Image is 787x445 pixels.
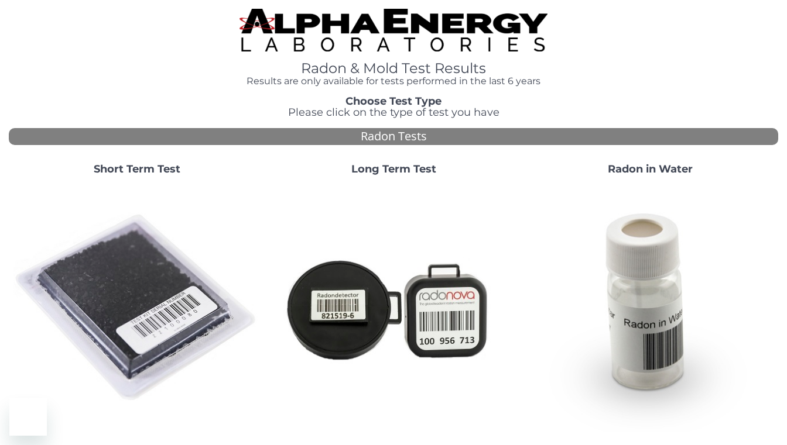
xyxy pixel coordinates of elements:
img: TightCrop.jpg [239,9,548,51]
img: ShortTerm.jpg [13,185,261,432]
iframe: Button to launch messaging window [9,398,47,436]
strong: Short Term Test [94,163,180,175]
span: Please click on the type of test you have [288,106,499,119]
strong: Choose Test Type [345,95,442,108]
img: Radtrak2vsRadtrak3.jpg [270,185,517,432]
strong: Long Term Test [351,163,436,175]
div: Radon Tests [9,128,778,145]
h4: Results are only available for tests performed in the last 6 years [239,76,548,87]
img: RadoninWater.jpg [526,185,774,432]
strong: Radon in Water [608,163,693,175]
h1: Radon & Mold Test Results [239,61,548,76]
